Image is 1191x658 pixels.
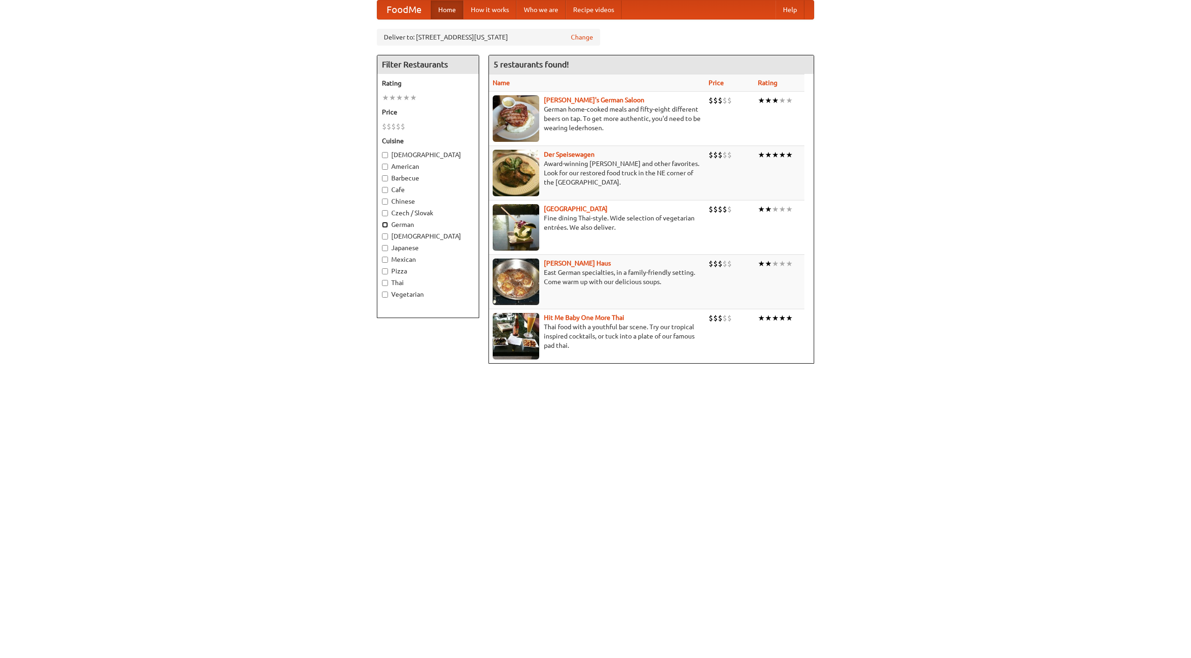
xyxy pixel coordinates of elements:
li: $ [709,259,713,269]
a: Hit Me Baby One More Thai [544,314,624,321]
input: Chinese [382,199,388,205]
input: Japanese [382,245,388,251]
li: $ [727,150,732,160]
li: ★ [765,95,772,106]
li: ★ [772,204,779,214]
li: ★ [758,95,765,106]
li: ★ [410,93,417,103]
li: $ [723,204,727,214]
li: ★ [772,313,779,323]
li: $ [723,95,727,106]
li: ★ [765,313,772,323]
a: Price [709,79,724,86]
a: Name [493,79,510,86]
li: ★ [772,259,779,269]
a: [GEOGRAPHIC_DATA] [544,205,608,213]
li: $ [391,121,396,132]
p: Award-winning [PERSON_NAME] and other favorites. Look for our restored food truck in the NE corne... [493,159,701,187]
a: Change [571,33,593,42]
li: ★ [786,259,793,269]
a: Home [431,0,463,19]
p: Thai food with a youthful bar scene. Try our tropical inspired cocktails, or tuck into a plate of... [493,322,701,350]
label: Mexican [382,255,474,264]
label: [DEMOGRAPHIC_DATA] [382,150,474,160]
label: [DEMOGRAPHIC_DATA] [382,232,474,241]
a: Rating [758,79,777,86]
input: German [382,222,388,228]
input: Thai [382,280,388,286]
li: $ [718,95,723,106]
li: ★ [779,95,786,106]
li: $ [709,95,713,106]
li: $ [718,204,723,214]
label: Vegetarian [382,290,474,299]
a: FoodMe [377,0,431,19]
li: $ [709,313,713,323]
li: ★ [779,313,786,323]
label: Barbecue [382,173,474,183]
img: babythai.jpg [493,313,539,359]
p: East German specialties, in a family-friendly setting. Come warm up with our delicious soups. [493,268,701,286]
label: Czech / Slovak [382,208,474,218]
label: Chinese [382,197,474,206]
li: ★ [779,150,786,160]
a: Help [776,0,804,19]
li: $ [713,259,718,269]
li: ★ [772,95,779,106]
input: [DEMOGRAPHIC_DATA] [382,233,388,239]
input: Czech / Slovak [382,210,388,216]
a: Recipe videos [566,0,622,19]
li: $ [718,259,723,269]
li: $ [713,95,718,106]
li: $ [401,121,405,132]
li: $ [727,259,732,269]
label: Cafe [382,185,474,194]
li: ★ [786,204,793,214]
li: $ [709,204,713,214]
li: $ [382,121,387,132]
a: [PERSON_NAME] Haus [544,259,611,267]
li: $ [727,204,732,214]
input: Barbecue [382,175,388,181]
li: $ [723,313,727,323]
li: $ [396,121,401,132]
p: Fine dining Thai-style. Wide selection of vegetarian entrées. We also deliver. [493,213,701,232]
li: $ [723,259,727,269]
a: [PERSON_NAME]'s German Saloon [544,96,644,104]
img: kohlhaus.jpg [493,259,539,305]
li: $ [727,313,732,323]
label: Thai [382,278,474,287]
li: ★ [389,93,396,103]
li: $ [718,150,723,160]
img: esthers.jpg [493,95,539,142]
li: ★ [382,93,389,103]
li: $ [727,95,732,106]
input: Mexican [382,257,388,263]
li: $ [709,150,713,160]
label: American [382,162,474,171]
li: $ [713,204,718,214]
li: ★ [765,150,772,160]
li: ★ [786,150,793,160]
h4: Filter Restaurants [377,55,479,74]
a: Who we are [516,0,566,19]
li: ★ [396,93,403,103]
li: ★ [779,204,786,214]
a: Der Speisewagen [544,151,595,158]
input: Pizza [382,268,388,274]
li: ★ [765,204,772,214]
h5: Cuisine [382,136,474,146]
h5: Price [382,107,474,117]
li: ★ [765,259,772,269]
li: ★ [758,150,765,160]
li: $ [723,150,727,160]
label: German [382,220,474,229]
input: [DEMOGRAPHIC_DATA] [382,152,388,158]
li: ★ [758,313,765,323]
li: $ [387,121,391,132]
ng-pluralize: 5 restaurants found! [494,60,569,69]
